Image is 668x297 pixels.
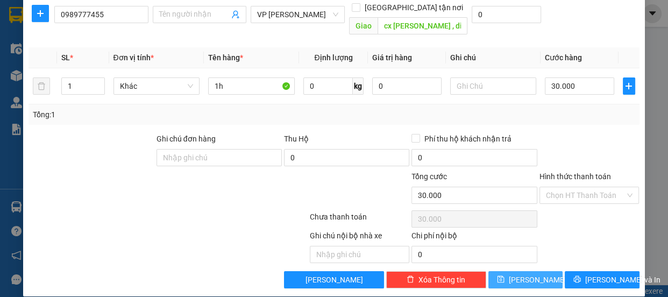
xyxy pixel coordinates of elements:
span: [PERSON_NAME] [509,274,566,286]
input: 0 [372,77,442,95]
span: printer [573,275,581,284]
input: Cước giao hàng [472,6,541,23]
span: plus [623,82,635,90]
span: [PERSON_NAME] [305,274,363,286]
span: Khác [120,78,194,94]
button: printer[PERSON_NAME] và In [565,271,639,288]
div: Tổng: 1 [33,109,259,121]
span: delete [407,275,414,284]
div: Chi phí nội bộ [411,230,537,246]
button: plus [623,77,635,95]
span: Cước hàng [545,53,582,62]
input: Nhập ghi chú [310,246,410,263]
button: deleteXóa Thông tin [386,271,486,288]
span: Xóa Thông tin [418,274,465,286]
span: Giao [349,17,378,34]
button: delete [33,77,50,95]
span: VP Ngọc Hồi [257,6,338,23]
span: [PERSON_NAME] và In [585,274,660,286]
span: plus [32,9,48,18]
div: Chưa thanh toán [309,211,411,230]
span: Tổng cước [411,172,447,181]
input: VD: Bàn, Ghế [208,77,295,95]
span: save [497,275,504,284]
button: plus [32,5,49,22]
span: Đơn vị tính [113,53,154,62]
div: Ghi chú nội bộ nhà xe [310,230,410,246]
span: Thu Hộ [284,135,309,143]
input: Dọc đường [378,17,467,34]
span: user-add [231,10,240,19]
button: save[PERSON_NAME] [488,271,563,288]
span: SL [61,53,70,62]
input: Ghi Chú [450,77,537,95]
span: Phí thu hộ khách nhận trả [420,133,516,145]
label: Hình thức thanh toán [539,172,611,181]
label: Ghi chú đơn hàng [157,135,216,143]
input: Ghi chú đơn hàng [157,149,282,166]
span: [GEOGRAPHIC_DATA] tận nơi [360,2,467,13]
th: Ghi chú [446,47,541,68]
button: [PERSON_NAME] [284,271,384,288]
span: Tên hàng [208,53,243,62]
span: kg [353,77,364,95]
span: Giá trị hàng [372,53,412,62]
span: Định lượng [314,53,352,62]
